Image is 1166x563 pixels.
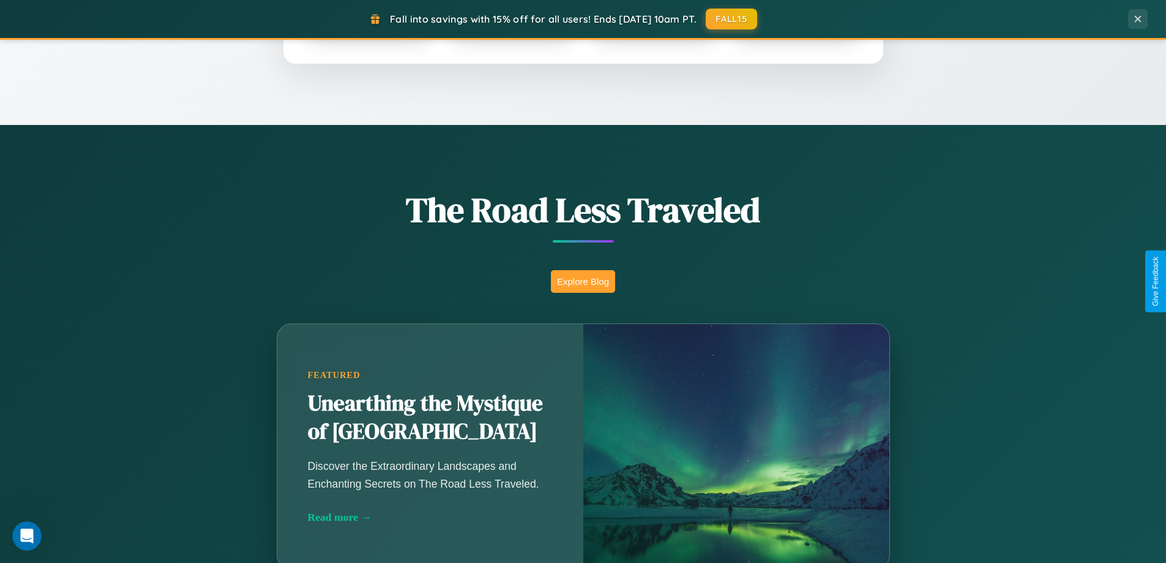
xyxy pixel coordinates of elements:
button: Explore Blog [551,270,615,293]
iframe: Intercom live chat [12,521,42,551]
div: Featured [308,370,553,380]
p: Discover the Extraordinary Landscapes and Enchanting Secrets on The Road Less Traveled. [308,458,553,492]
h1: The Road Less Traveled [216,186,951,233]
span: Fall into savings with 15% off for all users! Ends [DATE] 10am PT. [390,13,697,25]
div: Give Feedback [1151,257,1160,306]
h2: Unearthing the Mystique of [GEOGRAPHIC_DATA] [308,390,553,446]
button: FALL15 [706,9,757,29]
div: Read more → [308,511,553,524]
